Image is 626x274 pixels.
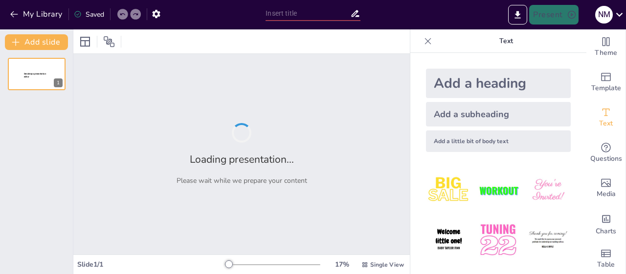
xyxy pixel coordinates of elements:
span: Position [103,36,115,48]
span: Questions [590,153,622,164]
div: Add a little bit of body text [426,130,571,152]
input: Insert title [266,6,350,21]
button: Export to PowerPoint [508,5,527,25]
img: 6.jpeg [525,217,571,263]
span: Template [591,83,621,94]
div: Add charts and graphs [586,206,626,241]
img: 5.jpeg [475,217,521,263]
span: Table [597,259,615,270]
p: Please wait while we prepare your content [177,176,307,185]
span: Media [597,189,616,199]
img: 1.jpeg [426,168,471,213]
div: 1 [8,58,66,90]
span: Single View [370,261,404,269]
div: Add text boxes [586,100,626,135]
div: Add ready made slides [586,65,626,100]
div: Change the overall theme [586,29,626,65]
span: Text [599,118,613,129]
p: Text [436,29,577,53]
div: Layout [77,34,93,50]
div: Saved [74,10,104,19]
div: 1 [54,78,63,87]
div: Slide 1 / 1 [77,260,226,269]
button: N M [595,5,613,25]
button: My Library [7,6,67,22]
button: Add slide [5,34,68,50]
div: N M [595,6,613,24]
span: Sendsteps presentation editor [24,73,46,78]
div: Get real-time input from your audience [586,135,626,171]
div: Add a subheading [426,102,571,126]
button: Present [529,5,578,25]
img: 4.jpeg [426,217,471,263]
div: Add a heading [426,69,571,98]
img: 2.jpeg [475,168,521,213]
div: 17 % [330,260,354,269]
div: Add images, graphics, shapes or video [586,171,626,206]
span: Theme [595,48,617,58]
h2: Loading presentation... [190,152,294,166]
span: Charts [596,226,616,237]
img: 3.jpeg [525,168,571,213]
